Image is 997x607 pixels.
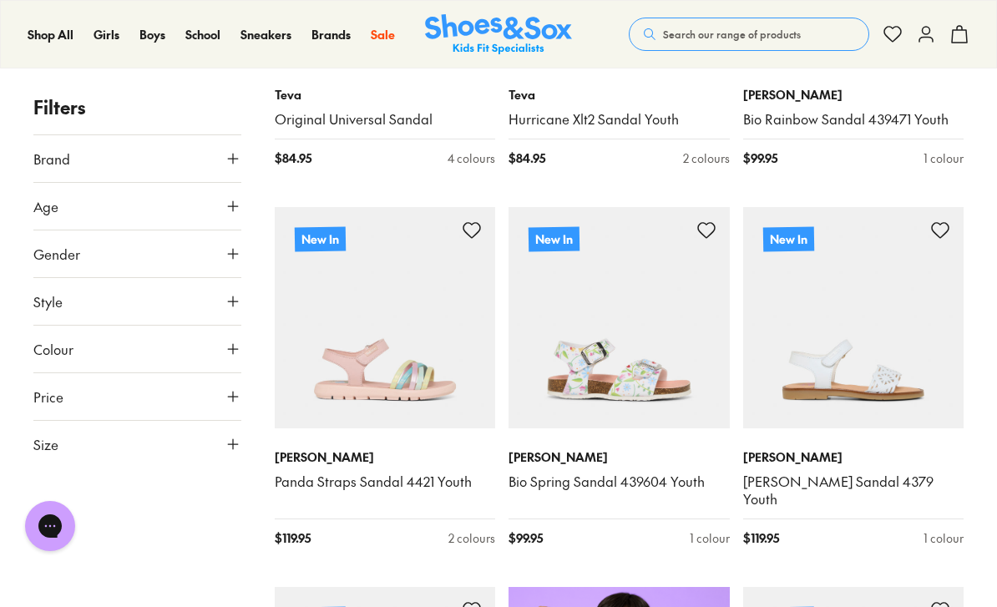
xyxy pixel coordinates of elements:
[33,244,80,264] span: Gender
[33,278,241,325] button: Style
[529,227,579,252] p: New In
[629,18,869,51] button: Search our range of products
[448,529,495,547] div: 2 colours
[33,326,241,372] button: Colour
[17,495,84,557] iframe: Gorgias live chat messenger
[33,373,241,420] button: Price
[33,291,63,311] span: Style
[33,434,58,454] span: Size
[509,448,730,466] p: [PERSON_NAME]
[33,230,241,277] button: Gender
[33,149,70,169] span: Brand
[371,26,395,43] a: Sale
[509,110,730,129] a: Hurricane Xlt2 Sandal Youth
[425,14,572,55] img: SNS_Logo_Responsive.svg
[275,529,311,547] span: $ 119.95
[33,387,63,407] span: Price
[275,149,311,167] span: $ 84.95
[509,529,543,547] span: $ 99.95
[33,421,241,468] button: Size
[33,135,241,182] button: Brand
[33,196,58,216] span: Age
[294,227,345,252] p: New In
[275,86,496,104] p: Teva
[509,149,545,167] span: $ 84.95
[275,448,496,466] p: [PERSON_NAME]
[509,207,730,428] a: New In
[743,110,964,129] a: Bio Rainbow Sandal 439471 Youth
[743,149,777,167] span: $ 99.95
[33,183,241,230] button: Age
[663,27,801,42] span: Search our range of products
[240,26,291,43] a: Sneakers
[33,94,241,121] p: Filters
[743,529,779,547] span: $ 119.95
[275,110,496,129] a: Original Universal Sandal
[924,529,964,547] div: 1 colour
[743,207,964,428] a: New In
[743,448,964,466] p: [PERSON_NAME]
[448,149,495,167] div: 4 colours
[683,149,730,167] div: 2 colours
[28,26,73,43] a: Shop All
[762,227,813,252] p: New In
[275,207,496,428] a: New In
[509,473,730,491] a: Bio Spring Sandal 439604 Youth
[33,339,73,359] span: Colour
[311,26,351,43] a: Brands
[425,14,572,55] a: Shoes & Sox
[743,86,964,104] p: [PERSON_NAME]
[185,26,220,43] a: School
[94,26,119,43] a: Girls
[509,86,730,104] p: Teva
[743,473,964,509] a: [PERSON_NAME] Sandal 4379 Youth
[690,529,730,547] div: 1 colour
[139,26,165,43] a: Boys
[924,149,964,167] div: 1 colour
[275,473,496,491] a: Panda Straps Sandal 4421 Youth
